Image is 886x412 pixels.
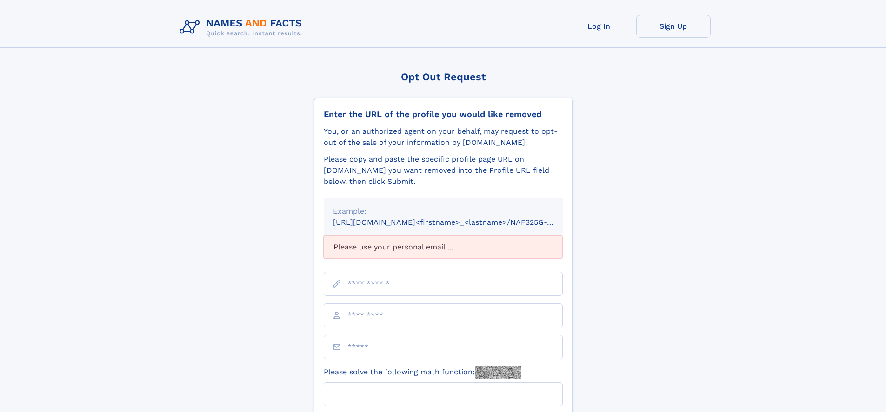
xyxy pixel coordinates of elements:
div: Please copy and paste the specific profile page URL on [DOMAIN_NAME] you want removed into the Pr... [324,154,563,187]
small: [URL][DOMAIN_NAME]<firstname>_<lastname>/NAF325G-xxxxxxxx [333,218,580,227]
div: Enter the URL of the profile you would like removed [324,109,563,119]
div: You, or an authorized agent on your behalf, may request to opt-out of the sale of your informatio... [324,126,563,148]
div: Please use your personal email ... [324,235,563,259]
a: Log In [562,15,636,38]
div: Opt Out Request [314,71,573,83]
a: Sign Up [636,15,711,38]
label: Please solve the following math function: [324,366,521,379]
img: Logo Names and Facts [176,15,310,40]
div: Example: [333,206,553,217]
